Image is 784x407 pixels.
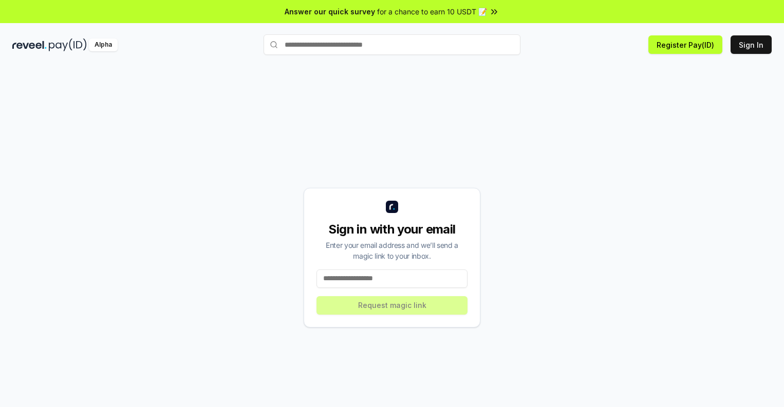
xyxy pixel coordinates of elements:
div: Enter your email address and we’ll send a magic link to your inbox. [316,240,468,261]
div: Sign in with your email [316,221,468,238]
button: Sign In [731,35,772,54]
img: reveel_dark [12,38,47,51]
img: logo_small [386,201,398,213]
div: Alpha [89,38,118,51]
img: pay_id [49,38,87,51]
span: for a chance to earn 10 USDT 📝 [377,6,487,17]
button: Register Pay(ID) [648,35,722,54]
span: Answer our quick survey [285,6,375,17]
